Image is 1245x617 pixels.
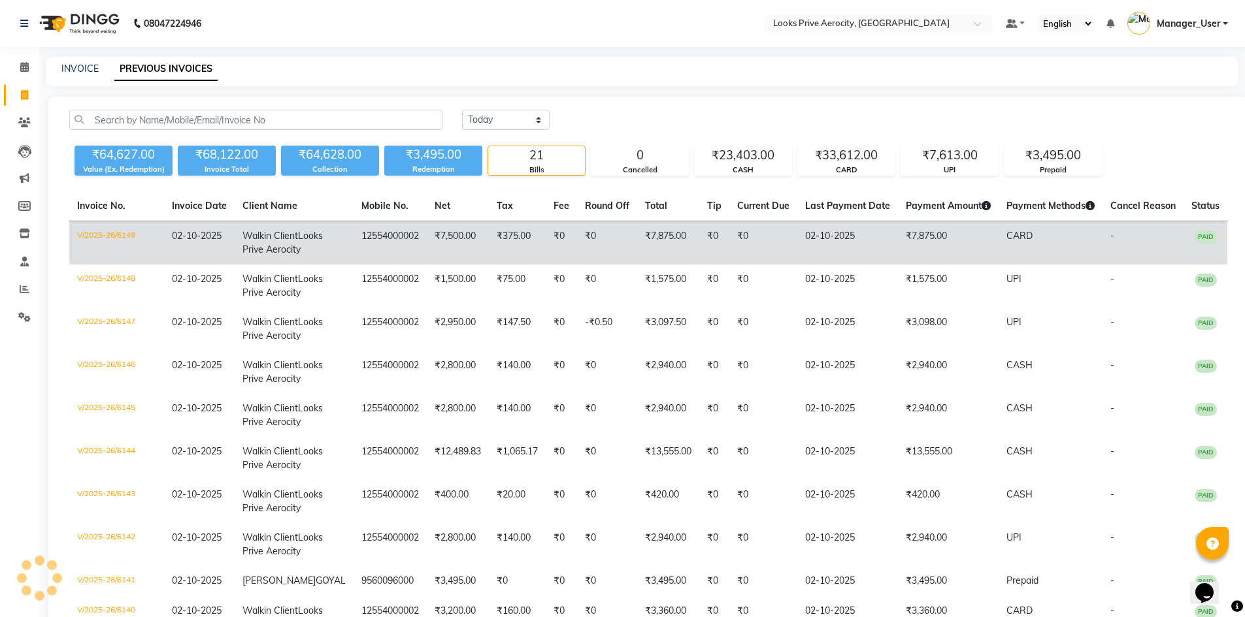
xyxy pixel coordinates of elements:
div: UPI [901,165,998,176]
div: ₹3,495.00 [1004,146,1101,165]
span: Payment Amount [906,200,991,212]
span: Walkin Client [242,359,298,371]
td: ₹3,097.50 [637,308,699,351]
td: 02-10-2025 [797,351,898,394]
span: Cancel Reason [1110,200,1176,212]
td: ₹3,098.00 [898,308,999,351]
span: Payment Methods [1006,200,1095,212]
span: PAID [1195,317,1217,330]
div: Collection [281,164,379,175]
td: ₹0 [729,351,797,394]
td: ₹0 [699,221,729,265]
span: Client Name [242,200,297,212]
span: Invoice No. [77,200,125,212]
span: Walkin Client [242,488,298,500]
span: Status [1191,200,1220,212]
td: V/2025-26/6148 [69,264,164,308]
span: 02-10-2025 [172,488,222,500]
span: Walkin Client [242,402,298,414]
span: Round Off [585,200,629,212]
td: V/2025-26/6149 [69,221,164,265]
td: 9560096000 [354,566,427,596]
span: Walkin Client [242,445,298,457]
a: PREVIOUS INVOICES [114,57,218,81]
td: ₹0 [699,264,729,308]
td: ₹0 [546,351,577,394]
td: ₹0 [729,308,797,351]
td: ₹3,495.00 [898,566,999,596]
td: ₹2,940.00 [898,394,999,437]
td: ₹2,940.00 [637,523,699,566]
div: Invoice Total [178,164,276,175]
td: ₹0 [546,566,577,596]
span: - [1110,445,1114,457]
td: ₹0 [577,221,637,265]
td: ₹0 [546,221,577,265]
span: - [1110,359,1114,371]
td: 12554000002 [354,394,427,437]
td: ₹1,065.17 [489,437,546,480]
td: 02-10-2025 [797,523,898,566]
span: - [1110,230,1114,242]
td: V/2025-26/6143 [69,480,164,523]
td: ₹0 [699,437,729,480]
td: 12554000002 [354,351,427,394]
span: UPI [1006,316,1021,328]
td: ₹0 [546,523,577,566]
td: ₹13,555.00 [898,437,999,480]
td: ₹0 [577,480,637,523]
td: ₹0 [577,351,637,394]
div: ₹7,613.00 [901,146,998,165]
td: 12554000002 [354,221,427,265]
td: ₹0 [699,523,729,566]
a: INVOICE [61,63,99,74]
td: ₹7,875.00 [637,221,699,265]
span: CASH [1006,445,1033,457]
td: V/2025-26/6141 [69,566,164,596]
span: 02-10-2025 [172,605,222,616]
td: ₹0 [699,394,729,437]
td: ₹140.00 [489,523,546,566]
td: ₹140.00 [489,394,546,437]
span: 02-10-2025 [172,575,222,586]
div: Prepaid [1004,165,1101,176]
div: CASH [695,165,791,176]
span: CASH [1006,359,1033,371]
span: Last Payment Date [805,200,890,212]
td: 12554000002 [354,437,427,480]
td: ₹2,800.00 [427,394,489,437]
span: 02-10-2025 [172,402,222,414]
td: ₹0 [546,264,577,308]
td: ₹7,875.00 [898,221,999,265]
span: Prepaid [1006,575,1038,586]
td: ₹375.00 [489,221,546,265]
span: - [1110,488,1114,500]
img: logo [33,5,123,42]
span: - [1110,402,1114,414]
td: ₹0 [699,308,729,351]
span: Walkin Client [242,605,298,616]
div: ₹33,612.00 [798,146,895,165]
span: CARD [1006,230,1033,242]
td: 02-10-2025 [797,221,898,265]
span: Fee [554,200,569,212]
span: 02-10-2025 [172,359,222,371]
td: ₹0 [546,480,577,523]
span: - [1110,575,1114,586]
td: 02-10-2025 [797,566,898,596]
span: Walkin Client [242,230,298,242]
td: ₹420.00 [898,480,999,523]
span: Tax [497,200,513,212]
td: ₹2,800.00 [427,523,489,566]
td: V/2025-26/6145 [69,394,164,437]
span: Net [435,200,450,212]
iframe: chat widget [1190,565,1232,604]
div: Cancelled [591,165,688,176]
span: Total [645,200,667,212]
span: PAID [1195,532,1217,545]
td: ₹0 [729,480,797,523]
td: ₹0 [489,566,546,596]
input: Search by Name/Mobile/Email/Invoice No [69,110,442,130]
span: Invoice Date [172,200,227,212]
td: ₹0 [699,351,729,394]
